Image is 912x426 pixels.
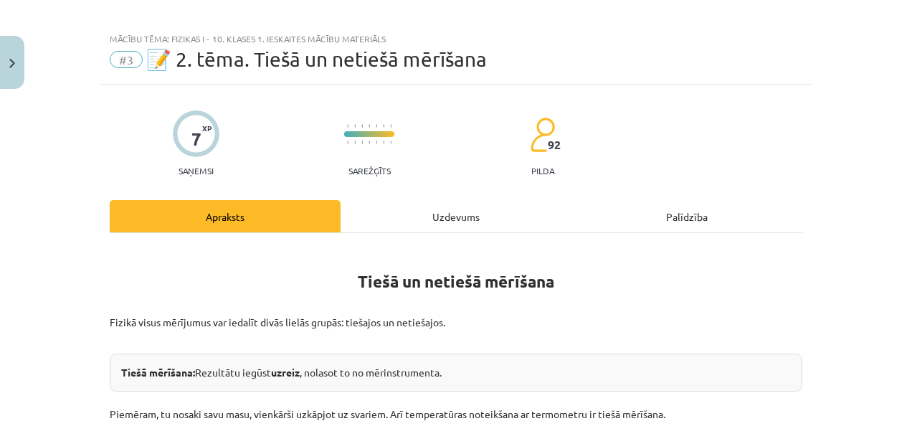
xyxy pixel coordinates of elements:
div: Rezultātu iegūst , nolasot to no mērinstrumenta. [110,354,802,392]
img: icon-short-line-57e1e144782c952c97e751825c79c345078a6d821885a25fce030b3d8c18986b.svg [383,141,384,144]
p: pilda [531,166,554,176]
strong: Tiešā un netiešā mērīšana [358,271,554,292]
div: Palīdzība [571,200,802,232]
img: icon-short-line-57e1e144782c952c97e751825c79c345078a6d821885a25fce030b3d8c18986b.svg [390,124,391,128]
img: icon-short-line-57e1e144782c952c97e751825c79c345078a6d821885a25fce030b3d8c18986b.svg [369,141,370,144]
strong: Tiešā mērīšana: [121,366,195,379]
img: icon-close-lesson-0947bae3869378f0d4975bcd49f059093ad1ed9edebbc8119c70593378902aed.svg [9,59,15,68]
div: Apraksts [110,200,341,232]
span: #3 [110,51,143,68]
img: icon-short-line-57e1e144782c952c97e751825c79c345078a6d821885a25fce030b3d8c18986b.svg [354,124,356,128]
span: 92 [548,138,561,151]
p: Piemēram, tu nosaki savu masu, vienkārši uzkāpjot uz svariem. Arī temperatūras noteikšana ar term... [110,392,802,422]
div: Uzdevums [341,200,571,232]
img: icon-short-line-57e1e144782c952c97e751825c79c345078a6d821885a25fce030b3d8c18986b.svg [347,124,348,128]
img: icon-short-line-57e1e144782c952c97e751825c79c345078a6d821885a25fce030b3d8c18986b.svg [361,141,363,144]
img: students-c634bb4e5e11cddfef0936a35e636f08e4e9abd3cc4e673bd6f9a4125e45ecb1.svg [530,117,555,153]
p: Fizikā visus mērījumus var iedalīt divās lielās grupās: tiešajos un netiešajos. [110,315,802,345]
strong: uzreiz [271,366,300,379]
div: Mācību tēma: Fizikas i - 10. klases 1. ieskaites mācību materiāls [110,34,802,44]
span: 📝 2. tēma. Tiešā un netiešā mērīšana [146,47,487,71]
p: Sarežģīts [348,166,391,176]
span: XP [202,124,212,132]
img: icon-short-line-57e1e144782c952c97e751825c79c345078a6d821885a25fce030b3d8c18986b.svg [390,141,391,144]
div: 7 [191,129,201,149]
img: icon-short-line-57e1e144782c952c97e751825c79c345078a6d821885a25fce030b3d8c18986b.svg [369,124,370,128]
img: icon-short-line-57e1e144782c952c97e751825c79c345078a6d821885a25fce030b3d8c18986b.svg [354,141,356,144]
img: icon-short-line-57e1e144782c952c97e751825c79c345078a6d821885a25fce030b3d8c18986b.svg [361,124,363,128]
p: Saņemsi [173,166,219,176]
img: icon-short-line-57e1e144782c952c97e751825c79c345078a6d821885a25fce030b3d8c18986b.svg [347,141,348,144]
img: icon-short-line-57e1e144782c952c97e751825c79c345078a6d821885a25fce030b3d8c18986b.svg [376,124,377,128]
img: icon-short-line-57e1e144782c952c97e751825c79c345078a6d821885a25fce030b3d8c18986b.svg [376,141,377,144]
img: icon-short-line-57e1e144782c952c97e751825c79c345078a6d821885a25fce030b3d8c18986b.svg [383,124,384,128]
